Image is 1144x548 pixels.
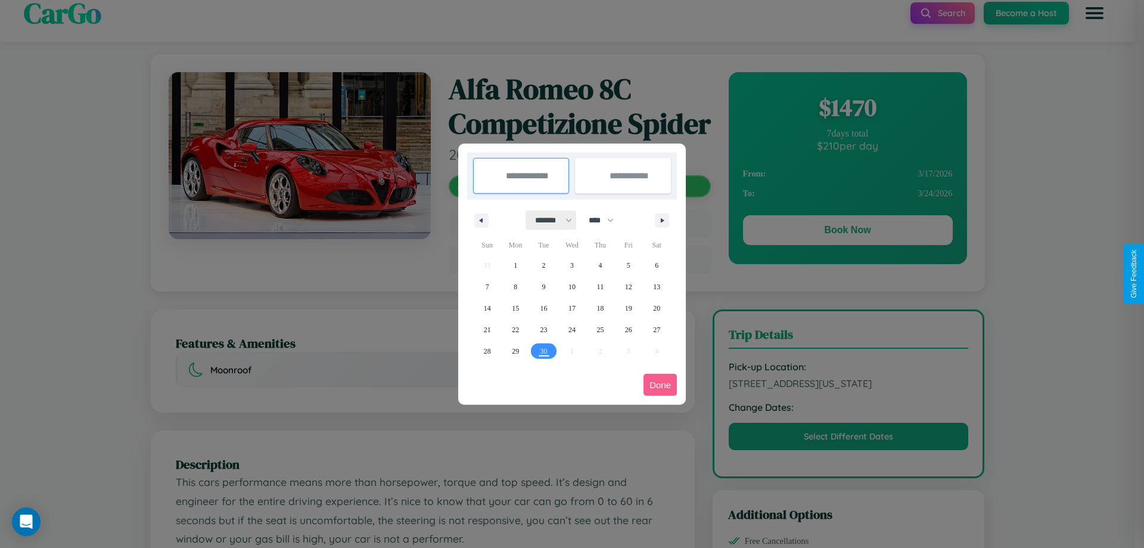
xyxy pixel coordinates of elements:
div: Open Intercom Messenger [12,507,41,536]
button: 29 [501,340,529,362]
div: Give Feedback [1130,250,1138,298]
span: 27 [653,319,660,340]
span: 5 [627,255,630,276]
span: 8 [514,276,517,298]
button: 2 [530,255,558,276]
button: 25 [586,319,614,340]
button: 7 [473,276,501,298]
span: 1 [514,255,517,276]
span: 18 [596,298,604,319]
span: 26 [625,319,632,340]
span: Wed [558,236,586,255]
span: 12 [625,276,632,298]
button: 13 [643,276,671,298]
span: 17 [568,298,576,319]
button: 6 [643,255,671,276]
span: 4 [598,255,602,276]
span: 24 [568,319,576,340]
button: 28 [473,340,501,362]
span: 21 [484,319,491,340]
button: 12 [614,276,642,298]
button: 8 [501,276,529,298]
span: 10 [568,276,576,298]
button: 19 [614,298,642,319]
button: 17 [558,298,586,319]
span: Thu [586,236,614,255]
span: 2 [542,255,546,276]
span: 9 [542,276,546,298]
button: 10 [558,276,586,298]
span: 20 [653,298,660,319]
span: 22 [512,319,519,340]
button: 23 [530,319,558,340]
span: 28 [484,340,491,362]
button: 16 [530,298,558,319]
span: Mon [501,236,529,255]
button: 22 [501,319,529,340]
button: 21 [473,319,501,340]
span: 23 [540,319,548,340]
button: 26 [614,319,642,340]
button: 20 [643,298,671,319]
button: 1 [501,255,529,276]
button: 5 [614,255,642,276]
button: 27 [643,319,671,340]
span: Tue [530,236,558,255]
button: 9 [530,276,558,298]
button: 24 [558,319,586,340]
span: 11 [597,276,604,298]
span: 25 [596,319,604,340]
span: 7 [486,276,489,298]
button: 4 [586,255,614,276]
span: Sun [473,236,501,255]
span: 16 [540,298,548,319]
button: 11 [586,276,614,298]
span: 6 [655,255,658,276]
span: 29 [512,340,519,362]
button: 14 [473,298,501,319]
button: Done [643,374,677,396]
span: 15 [512,298,519,319]
span: 3 [570,255,574,276]
button: 15 [501,298,529,319]
button: 18 [586,298,614,319]
span: Sat [643,236,671,255]
button: 30 [530,340,558,362]
span: Fri [614,236,642,255]
span: 13 [653,276,660,298]
button: 3 [558,255,586,276]
span: 14 [484,298,491,319]
span: 19 [625,298,632,319]
span: 30 [540,340,548,362]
